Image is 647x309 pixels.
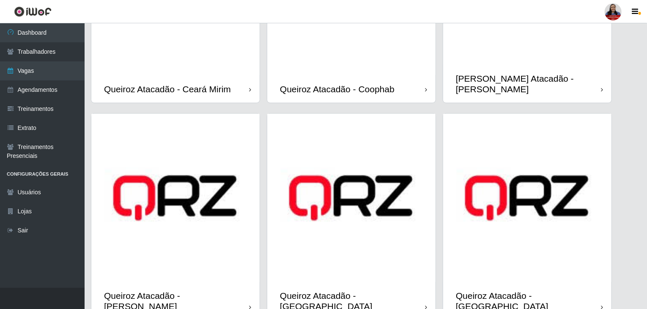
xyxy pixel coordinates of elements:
[443,114,611,282] img: cardImg
[280,84,395,94] div: Queiroz Atacadão - Coophab
[14,6,52,17] img: CoreUI Logo
[91,114,260,282] img: cardImg
[267,114,436,282] img: cardImg
[104,84,231,94] div: Queiroz Atacadão - Ceará Mirim
[456,73,601,94] div: [PERSON_NAME] Atacadão - [PERSON_NAME]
